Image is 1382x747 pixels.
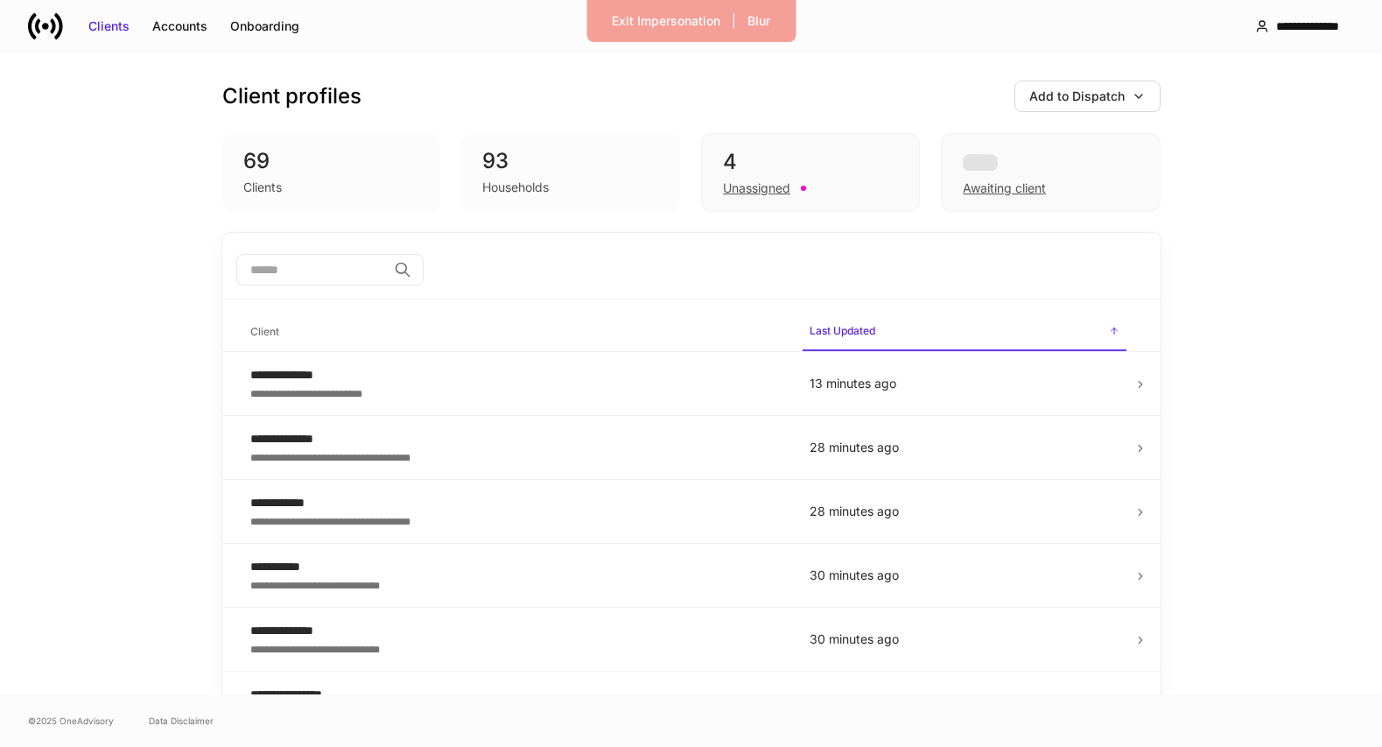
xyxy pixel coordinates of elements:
[723,180,790,197] div: Unassigned
[243,147,420,175] div: 69
[810,567,1119,584] p: 30 minutes ago
[243,314,789,350] span: Client
[701,133,920,212] div: 4Unassigned
[963,180,1046,197] div: Awaiting client
[810,439,1119,456] p: 28 minutes ago
[810,322,875,339] h6: Last Updated
[230,18,299,35] div: Onboarding
[77,12,141,40] button: Clients
[736,7,782,35] button: Blur
[219,12,311,40] button: Onboarding
[149,714,214,728] a: Data Disclaimer
[482,179,549,196] div: Households
[88,18,130,35] div: Clients
[482,147,659,175] div: 93
[141,12,219,40] button: Accounts
[747,12,770,30] div: Blur
[243,179,282,196] div: Clients
[723,148,898,176] div: 4
[600,7,732,35] button: Exit Impersonation
[250,323,279,340] h6: Client
[810,631,1119,648] p: 30 minutes ago
[810,503,1119,520] p: 28 minutes ago
[803,314,1126,351] span: Last Updated
[222,82,361,110] h3: Client profiles
[28,714,114,728] span: © 2025 OneAdvisory
[810,375,1119,392] p: 13 minutes ago
[1014,81,1161,112] button: Add to Dispatch
[1029,88,1125,105] div: Add to Dispatch
[612,12,720,30] div: Exit Impersonation
[152,18,207,35] div: Accounts
[941,133,1160,212] div: Awaiting client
